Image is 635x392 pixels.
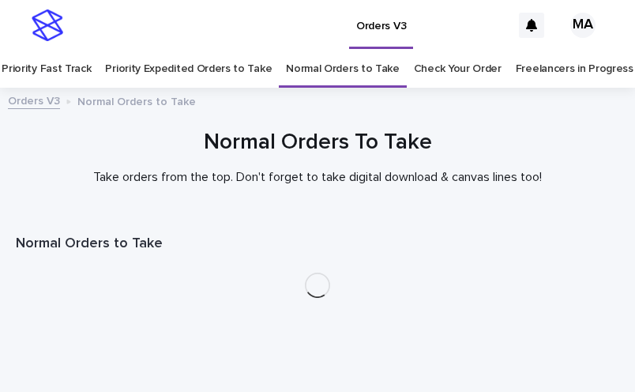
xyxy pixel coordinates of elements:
a: Normal Orders to Take [286,51,400,88]
img: stacker-logo-s-only.png [32,9,63,41]
a: Priority Expedited Orders to Take [105,51,272,88]
a: Freelancers in Progress [516,51,633,88]
a: Priority Fast Track [2,51,91,88]
a: Check Your Order [414,51,502,88]
p: Take orders from the top. Don't forget to take digital download & canvas lines too! [16,170,619,185]
a: Orders V3 [8,91,60,109]
h1: Normal Orders To Take [16,128,619,157]
p: Normal Orders to Take [77,92,196,109]
div: MA [570,13,596,38]
h1: Normal Orders to Take [16,235,619,254]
